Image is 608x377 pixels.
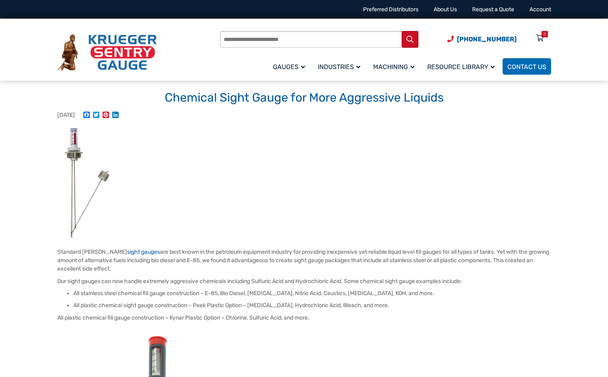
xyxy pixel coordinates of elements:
a: Contact Us [503,58,551,75]
a: LinkedIn [111,112,120,119]
p: All plastic chemical fill gauge construction – Kynar Plastic Option – Chlorine, Sulfuric Acid, an... [57,314,551,322]
span: Contact Us [507,63,546,71]
span: Resource Library [427,63,495,71]
a: Machining [368,57,422,76]
a: Pinterest [101,112,111,119]
a: Account [529,6,551,13]
a: About Us [434,6,457,13]
a: Phone Number (920) 434-8860 [447,34,517,44]
a: Industries [313,57,368,76]
span: [DATE] [57,112,75,118]
img: Krueger Sentry Gauge [57,34,157,71]
a: Resource Library [422,57,503,76]
a: Preferred Distributors [363,6,418,13]
span: Gauges [273,63,305,71]
a: Request a Quote [472,6,514,13]
h1: Chemical Sight Gauge for More Aggressive Liquids [57,90,551,106]
span: Industries [318,63,360,71]
span: Machining [373,63,414,71]
li: All plastic chemical sight gauge construction – Peek Plastic Option – [MEDICAL_DATA], Hydrochlori... [73,302,551,310]
img: Chemical Sight Gauge for More Aggressive Liquids [57,125,112,240]
span: [PHONE_NUMBER] [457,35,517,43]
a: Facebook [82,112,91,119]
li: All stainless steel chemical fill gauge construction – E-85, Bio Diesel, [MEDICAL_DATA], Nitric A... [73,289,551,298]
p: Our sight gauges can now handle extremely aggressive chemicals including Sulfuric Acid and Hydroc... [57,277,551,285]
a: Gauges [268,57,313,76]
a: Twitter [91,112,101,119]
a: sight gauges [127,249,160,255]
p: Standard [PERSON_NAME] are best known in the petroleum equipment industry for providing inexpensi... [57,248,551,273]
div: 0 [543,31,546,37]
